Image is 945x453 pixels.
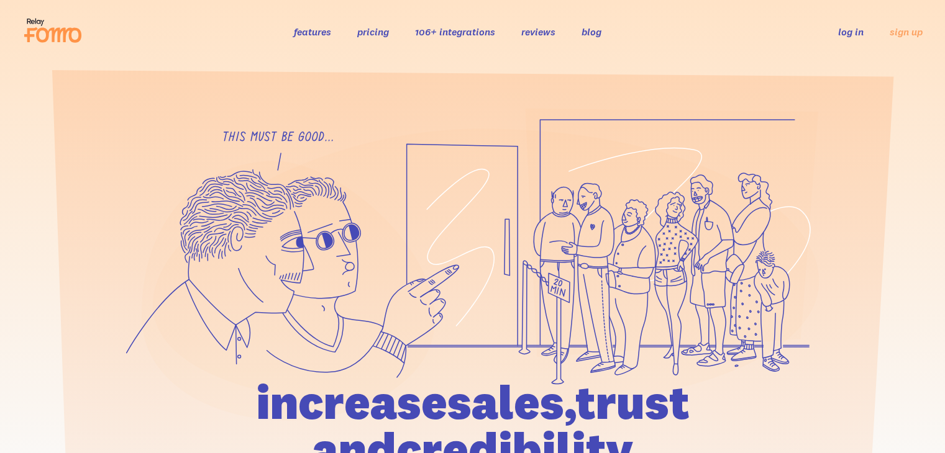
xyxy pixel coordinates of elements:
[415,25,495,38] a: 106+ integrations
[294,25,331,38] a: features
[357,25,389,38] a: pricing
[582,25,601,38] a: blog
[838,25,864,38] a: log in
[890,25,923,38] a: sign up
[521,25,555,38] a: reviews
